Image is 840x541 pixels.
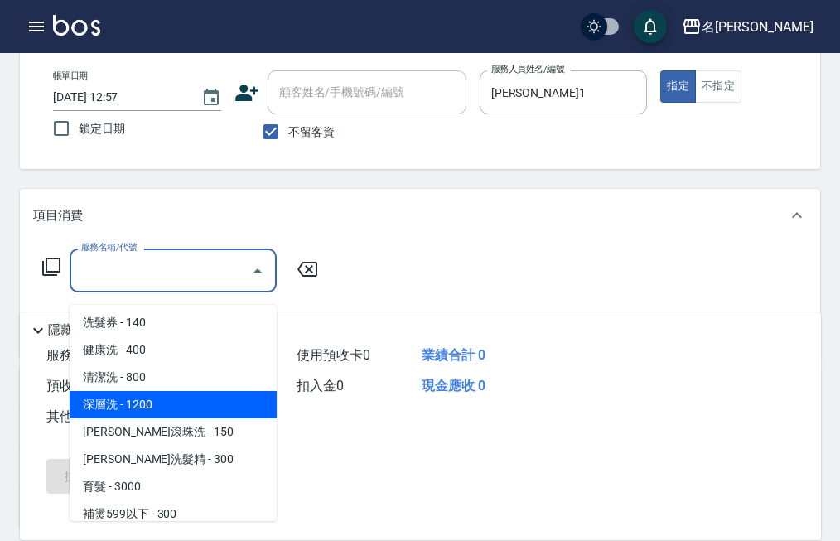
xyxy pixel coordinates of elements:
[695,70,741,103] button: 不指定
[70,309,277,336] span: 洗髮券 - 140
[46,408,133,424] span: 其他付款方式 0
[288,123,335,141] span: 不留客資
[70,391,277,418] span: 深層洗 - 1200
[491,63,564,75] label: 服務人員姓名/編號
[297,378,344,394] span: 扣入金 0
[79,120,125,138] span: 鎖定日期
[70,446,277,473] span: [PERSON_NAME]洗髮精 - 300
[33,207,83,225] p: 項目消費
[46,378,120,394] span: 預收卡販賣 0
[297,347,370,363] span: 使用預收卡 0
[70,364,277,391] span: 清潔洗 - 800
[70,336,277,364] span: 健康洗 - 400
[70,500,277,528] span: 補燙599以下 - 300
[70,473,277,500] span: 育髮 - 3000
[244,258,271,284] button: Close
[675,10,820,44] button: 名[PERSON_NAME]
[53,15,100,36] img: Logo
[81,241,137,254] label: 服務名稱/代號
[702,17,813,37] div: 名[PERSON_NAME]
[20,189,820,242] div: 項目消費
[46,347,107,363] span: 服務消費 0
[53,70,88,82] label: 帳單日期
[660,70,696,103] button: 指定
[422,378,485,394] span: 現金應收 0
[70,418,277,446] span: [PERSON_NAME]滾珠洗 - 150
[191,78,231,118] button: Choose date, selected date is 2025-08-19
[48,321,123,339] p: 隱藏業績明細
[634,10,667,43] button: save
[422,347,485,363] span: 業績合計 0
[53,84,185,111] input: YYYY/MM/DD hh:mm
